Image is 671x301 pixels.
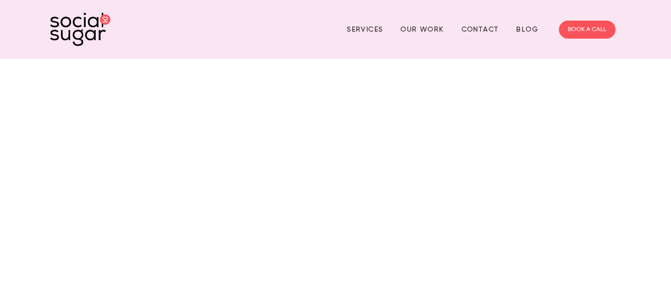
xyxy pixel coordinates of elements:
img: SocialSugar [50,13,110,46]
a: Services [347,22,383,37]
a: BOOK A CALL [559,21,615,39]
a: Our Work [400,22,443,37]
a: Blog [516,22,538,37]
a: Contact [461,22,499,37]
